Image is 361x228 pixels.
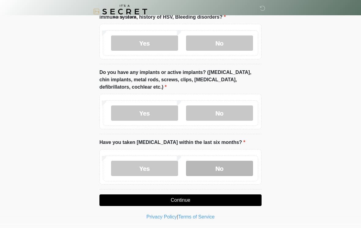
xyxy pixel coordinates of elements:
[93,5,147,18] img: It's A Secret Med Spa Logo
[111,161,178,176] label: Yes
[111,105,178,121] label: Yes
[99,69,262,91] label: Do you have any implants or active implants? ([MEDICAL_DATA], chin implants, metal rods, screws, ...
[147,214,177,219] a: Privacy Policy
[99,139,245,146] label: Have you taken [MEDICAL_DATA] within the last six months?
[186,161,253,176] label: No
[178,214,214,219] a: Terms of Service
[186,105,253,121] label: No
[186,35,253,51] label: No
[177,214,178,219] a: |
[111,35,178,51] label: Yes
[99,194,262,206] button: Continue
